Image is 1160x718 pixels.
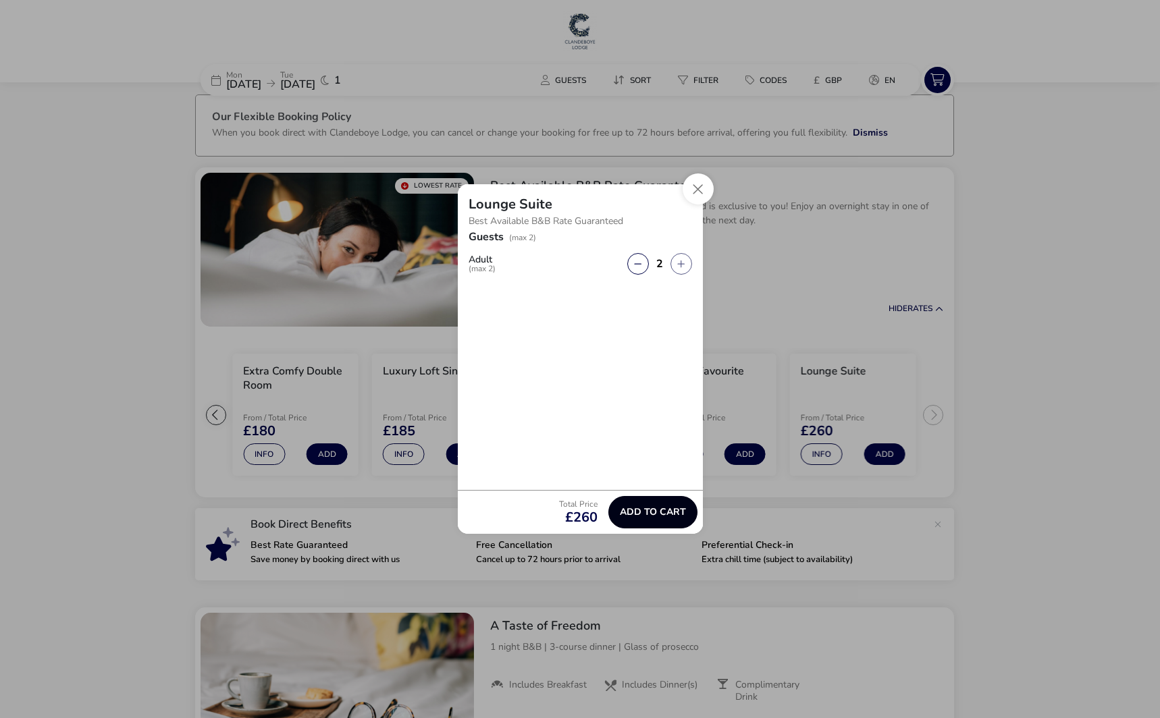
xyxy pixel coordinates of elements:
p: Best Available B&B Rate Guaranteed [469,211,692,231]
span: Add to cart [620,507,686,517]
h2: Lounge Suite [469,195,552,213]
p: Total Price [559,500,598,508]
h2: Guests [469,229,504,260]
span: £260 [559,511,598,524]
button: Add to cart [608,496,697,528]
span: (max 2) [509,232,536,243]
button: Close [683,173,714,204]
label: Adult [469,255,506,273]
span: (max 2) [469,265,496,273]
